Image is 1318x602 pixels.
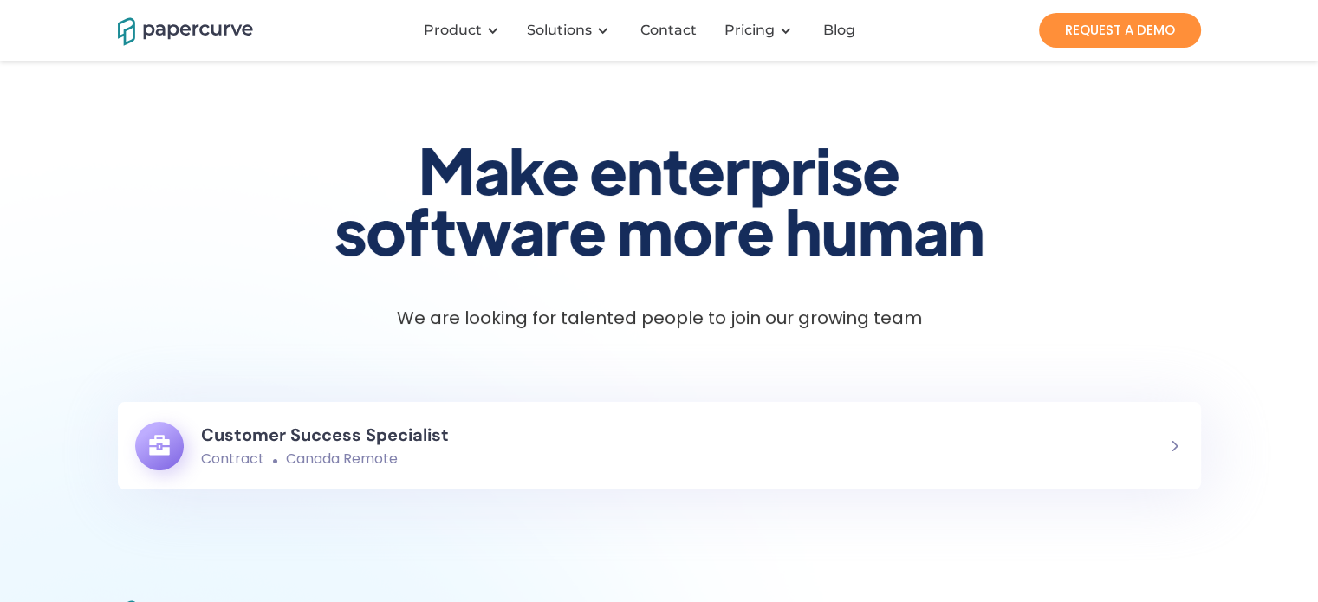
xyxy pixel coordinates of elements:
a: REQUEST A DEMO [1039,13,1201,48]
div: Blog [823,22,855,39]
div: Canada Remote [286,450,398,468]
a: home [118,15,230,45]
a: Contact [627,22,714,39]
h6: Customer Success Specialist [201,419,449,450]
div: Solutions [516,4,627,56]
div: Product [413,4,516,56]
a: Pricing [724,22,775,39]
div: Solutions [527,22,592,39]
a: Customer Success SpecialistContractCanada Remote [118,402,1201,489]
div: Contract [201,450,264,468]
div: Contact [640,22,697,39]
div: Pricing [714,4,809,56]
h1: Make enterprise software more human [313,139,1006,260]
a: Blog [809,22,873,39]
div: Product [424,22,482,39]
p: We are looking for talented people to join our growing team [347,303,971,341]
